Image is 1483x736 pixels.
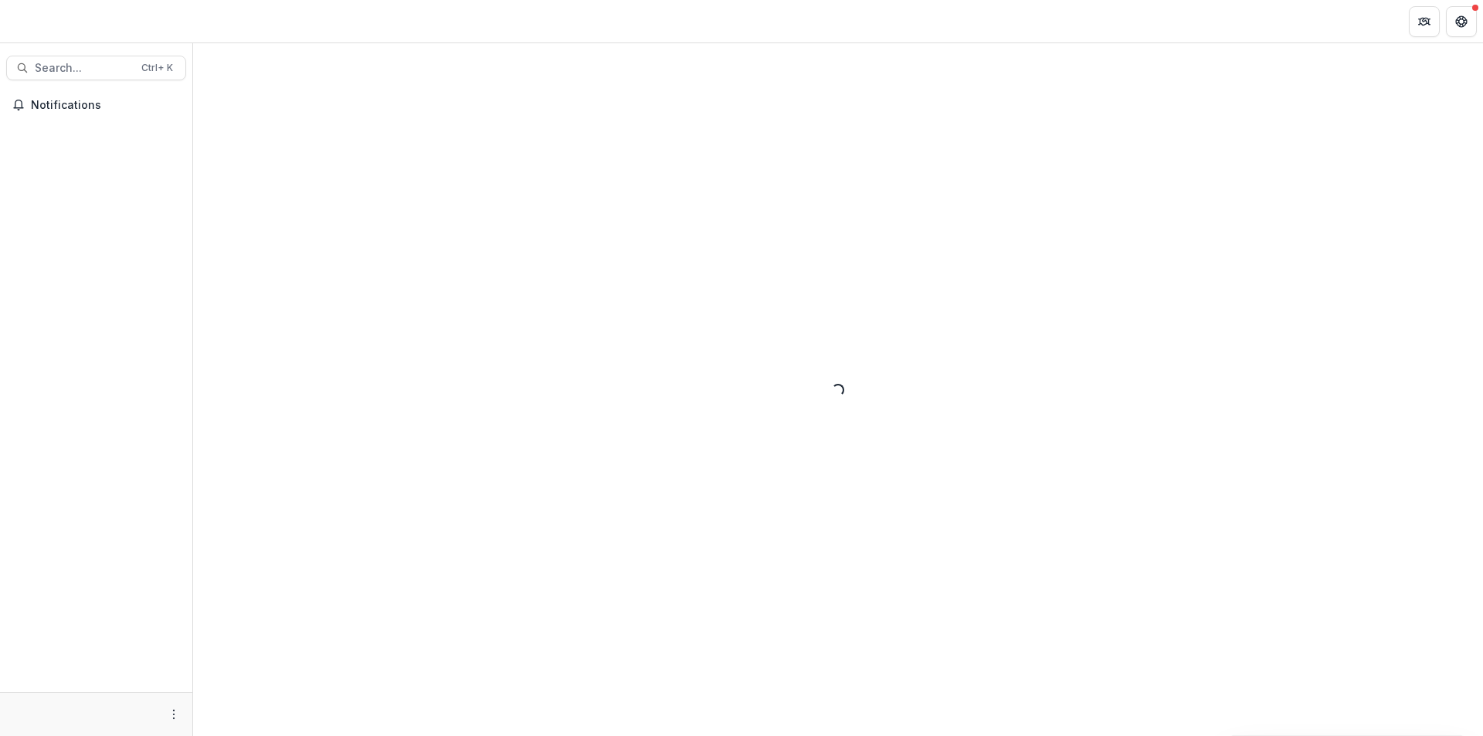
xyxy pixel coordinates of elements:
button: Search... [6,56,186,80]
button: More [165,705,183,724]
button: Notifications [6,93,186,117]
span: Search... [35,62,132,75]
button: Partners [1409,6,1440,37]
button: Get Help [1446,6,1477,37]
span: Notifications [31,99,180,112]
div: Ctrl + K [138,59,176,76]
